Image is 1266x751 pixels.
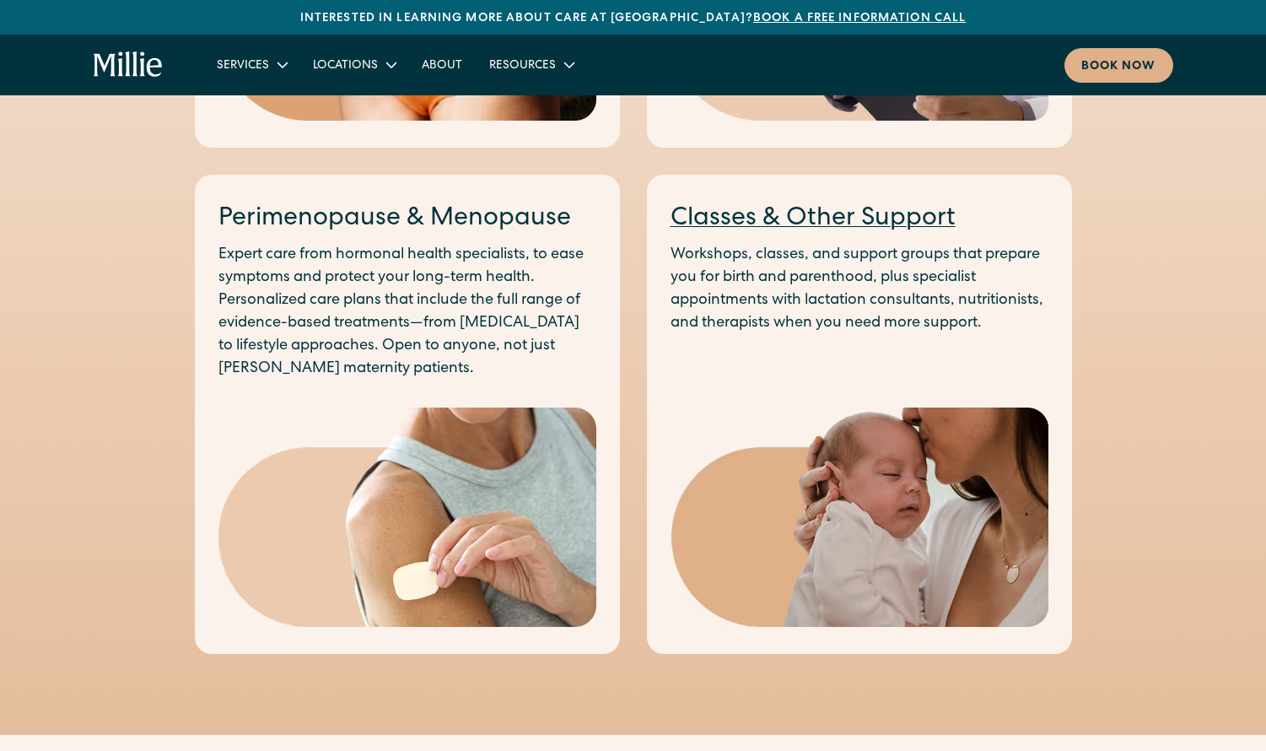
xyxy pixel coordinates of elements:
[1081,58,1156,76] div: Book now
[489,57,556,75] div: Resources
[94,51,164,78] a: home
[476,51,586,78] div: Resources
[671,244,1048,335] p: Workshops, classes, and support groups that prepare you for birth and parenthood, plus specialist...
[313,57,378,75] div: Locations
[671,207,956,232] a: Classes & Other Support
[218,207,571,232] a: Perimenopause & Menopause
[299,51,408,78] div: Locations
[203,51,299,78] div: Services
[218,244,596,381] p: Expert care from hormonal health specialists, to ease symptoms and protect your long-term health....
[217,57,269,75] div: Services
[671,408,1048,627] img: Mother gently kissing her newborn's head, capturing a tender moment of love and early bonding in ...
[1064,48,1173,83] a: Book now
[408,51,476,78] a: About
[753,13,966,24] a: Book a free information call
